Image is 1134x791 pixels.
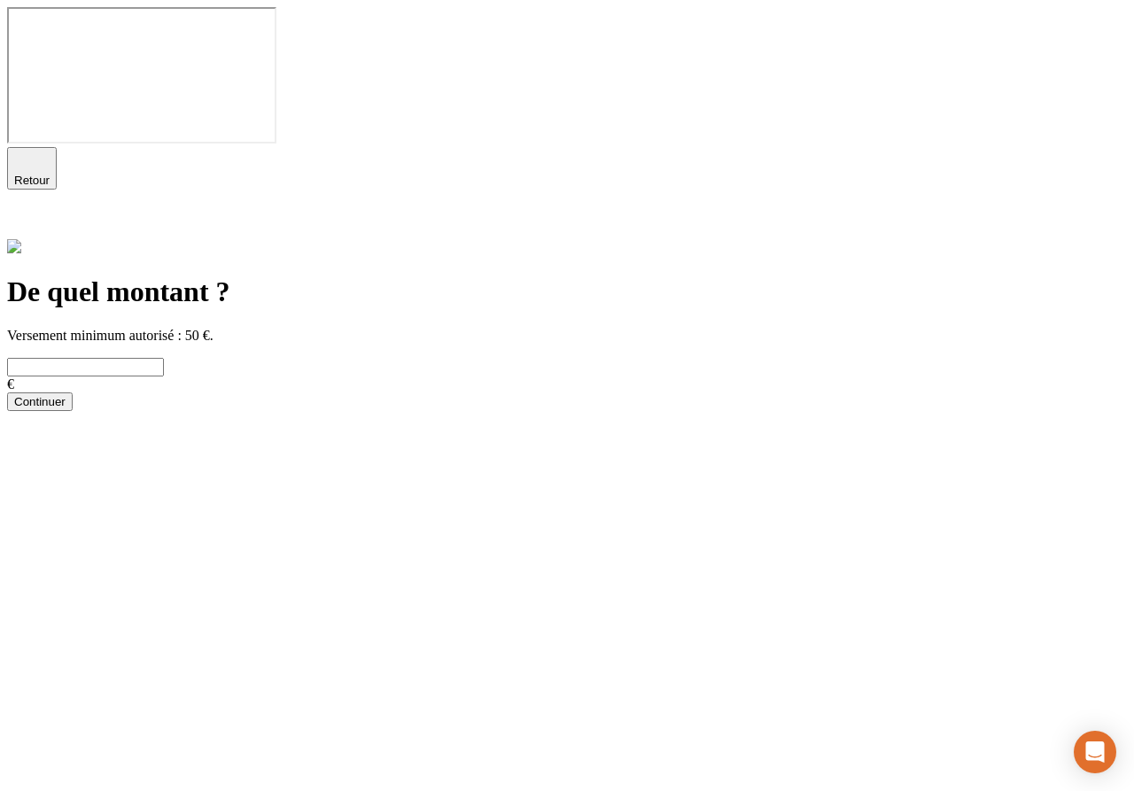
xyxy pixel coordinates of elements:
p: Versement minimum autorisé : 50 €. [7,328,1127,344]
span: € [7,376,14,392]
button: Retour [7,147,57,190]
img: alexis.png [7,239,21,253]
span: Retour [14,174,50,187]
div: Continuer [14,395,66,408]
button: Continuer [7,392,73,411]
h1: De quel montant ? [7,275,1127,308]
div: Open Intercom Messenger [1074,731,1116,773]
